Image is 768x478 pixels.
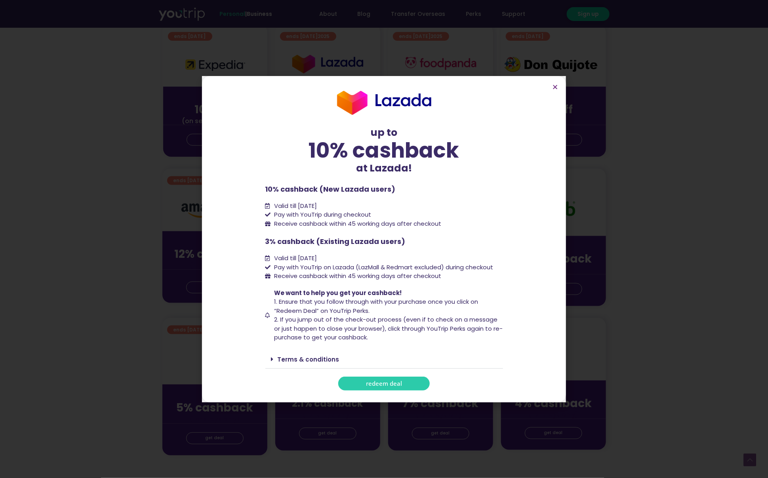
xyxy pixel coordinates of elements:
[265,236,503,247] p: 3% cashback (Existing Lazada users)
[278,355,339,364] a: Terms & conditions
[338,377,430,390] a: redeem deal
[272,254,317,263] span: Valid till [DATE]
[274,289,402,297] span: We want to help you get your cashback!
[265,140,503,161] div: 10% cashback
[265,125,503,176] div: up to at Lazada!
[272,219,441,229] span: Receive cashback within 45 working days after checkout
[265,350,503,369] div: Terms & conditions
[272,263,493,272] span: Pay with YouTrip on Lazada (LazMall & Redmart excluded) during checkout
[272,210,371,219] span: Pay with YouTrip during checkout
[272,202,317,211] span: Valid till [DATE]
[272,272,441,281] span: Receive cashback within 45 working days after checkout
[552,84,558,90] a: Close
[274,315,503,341] span: 2. If you jump out of the check-out process (even if to check on a message or just happen to clos...
[274,297,478,315] span: 1. Ensure that you follow through with your purchase once you click on “Redeem Deal” on YouTrip P...
[265,184,503,194] p: 10% cashback (New Lazada users)
[366,381,402,387] span: redeem deal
